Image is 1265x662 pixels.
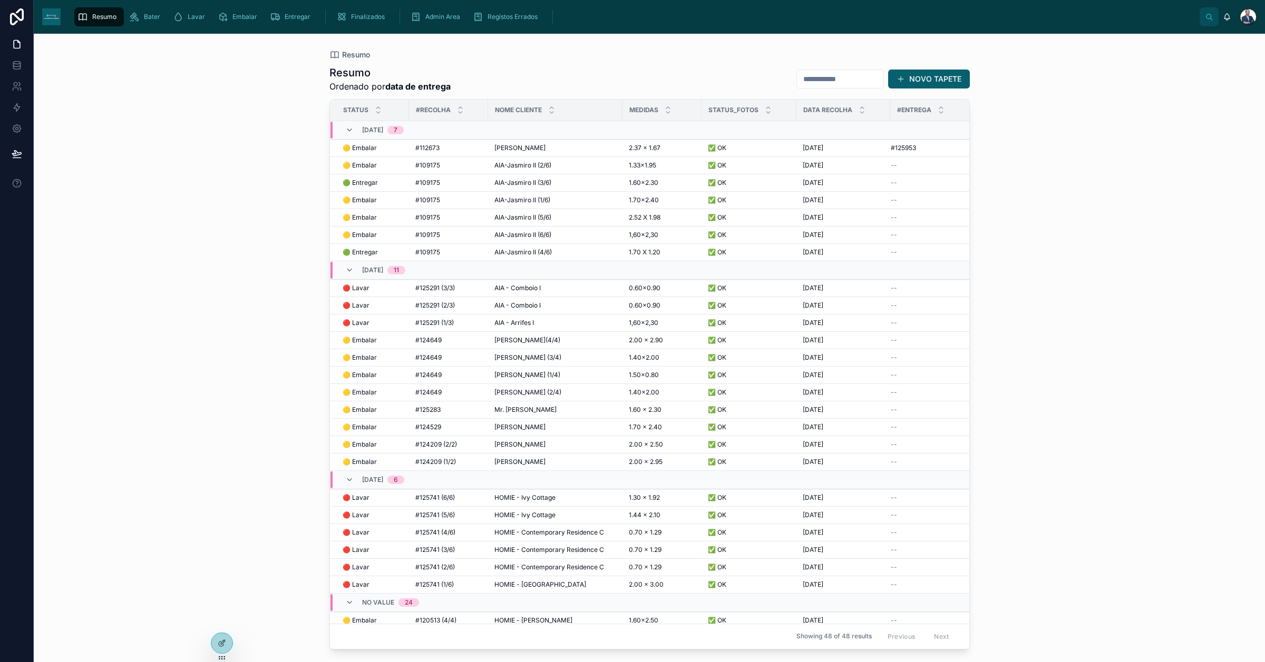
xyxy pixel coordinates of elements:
[629,371,659,379] span: 1.50x0.80
[891,248,897,256] span: --
[494,213,551,222] span: AIA-Jasmiro II (5/6)
[803,161,823,170] span: [DATE]
[415,511,455,519] span: #125741 (5/6)
[343,301,403,310] a: 🔴 Lavar
[629,458,663,466] span: 2.00 x 2.95
[74,7,124,26] a: Resumo
[415,161,440,170] span: #109175
[494,144,616,152] a: [PERSON_NAME]
[629,301,695,310] a: 0.60x0.90
[803,336,823,344] span: [DATE]
[494,284,541,292] span: AIA - Comboio I
[415,440,482,449] a: #124209 (2/2)
[351,13,385,21] span: Finalizados
[494,353,616,362] a: [PERSON_NAME] (3/4)
[803,353,884,362] a: [DATE]
[891,458,897,466] span: --
[708,144,790,152] a: ✅ OK
[343,213,403,222] a: 🟡 Embalar
[329,50,370,60] a: Resumo
[803,319,884,327] a: [DATE]
[343,248,378,256] span: 🟢 Entregar
[891,301,976,310] a: --
[803,301,884,310] a: [DATE]
[708,301,726,310] span: ✅ OK
[803,231,823,239] span: [DATE]
[803,440,884,449] a: [DATE]
[891,493,976,502] a: --
[708,440,726,449] span: ✅ OK
[415,301,455,310] span: #125291 (2/3)
[629,284,660,292] span: 0.60x0.90
[803,196,884,204] a: [DATE]
[415,336,482,344] a: #124649
[415,493,455,502] span: #125741 (6/6)
[708,406,790,414] a: ✅ OK
[629,196,695,204] a: 1.70×2.40
[708,284,726,292] span: ✅ OK
[803,284,823,292] span: [DATE]
[494,440,616,449] a: [PERSON_NAME]
[629,406,661,414] span: 1.60 x 2.30
[415,231,440,239] span: #109175
[891,144,916,152] span: #125953
[494,336,560,344] span: [PERSON_NAME](4/4)
[803,371,823,379] span: [DATE]
[803,144,884,152] a: [DATE]
[629,511,660,519] span: 1.44 x 2.10
[415,144,440,152] span: #112673
[891,161,976,170] a: --
[708,458,790,466] a: ✅ OK
[215,7,265,26] a: Embalar
[415,301,482,310] a: #125291 (2/3)
[629,231,695,239] a: 1,60×2,30
[343,231,403,239] a: 🟡 Embalar
[803,248,823,256] span: [DATE]
[494,423,546,431] span: [PERSON_NAME]
[494,144,546,152] span: [PERSON_NAME]
[803,179,884,187] a: [DATE]
[343,371,377,379] span: 🟡 Embalar
[629,511,695,519] a: 1.44 x 2.10
[494,440,546,449] span: [PERSON_NAME]
[415,248,482,256] a: #109175
[708,179,726,187] span: ✅ OK
[343,248,403,256] a: 🟢 Entregar
[629,319,695,327] a: 1,60×2,30
[343,353,403,362] a: 🟡 Embalar
[415,179,440,187] span: #109175
[629,161,695,170] a: 1.33×1.95
[415,179,482,187] a: #109175
[708,388,790,397] a: ✅ OK
[415,371,442,379] span: #124649
[891,406,897,414] span: --
[708,231,726,239] span: ✅ OK
[415,231,482,239] a: #109175
[803,319,823,327] span: [DATE]
[343,284,403,292] a: 🔴 Lavar
[803,371,884,379] a: [DATE]
[494,458,546,466] span: [PERSON_NAME]
[343,511,369,519] span: 🔴 Lavar
[891,301,897,310] span: --
[891,423,976,431] a: --
[803,284,884,292] a: [DATE]
[343,161,403,170] a: 🟡 Embalar
[708,336,790,344] a: ✅ OK
[891,353,897,362] span: --
[629,440,695,449] a: 2.00 x 2.50
[494,301,541,310] span: AIA - Comboio I
[170,7,212,26] a: Lavar
[629,284,695,292] a: 0.60x0.90
[629,440,663,449] span: 2.00 x 2.50
[629,144,695,152] a: 2.37 x 1.67
[126,7,168,26] a: Bater
[888,70,970,88] button: NOVO TAPETE
[708,423,726,431] span: ✅ OK
[891,458,976,466] a: --
[415,144,482,152] a: #112673
[415,388,442,397] span: #124649
[494,406,616,414] a: Mr. [PERSON_NAME]
[803,231,884,239] a: [DATE]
